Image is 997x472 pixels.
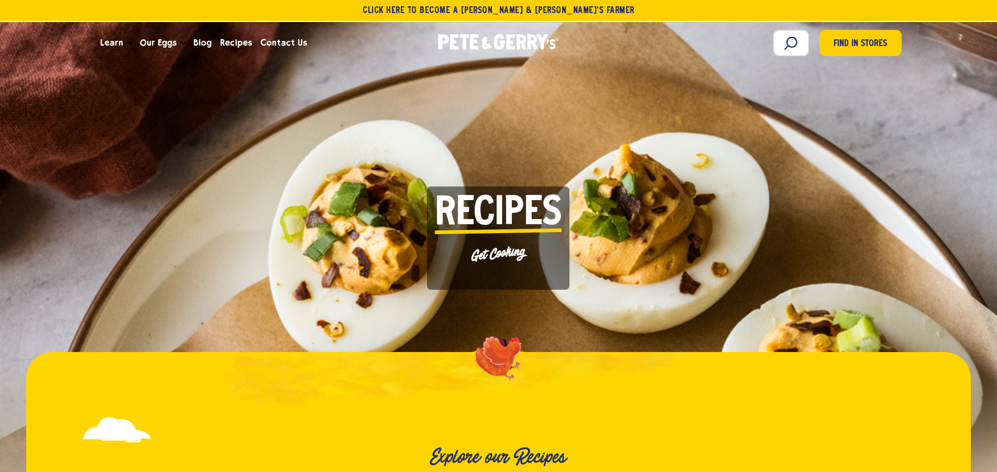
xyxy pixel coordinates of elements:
button: Open the dropdown menu for Learn [127,41,133,45]
a: Recipes [216,29,256,57]
span: Recipes [435,194,562,234]
a: Contact Us [256,29,311,57]
a: Learn [96,29,127,57]
span: Our Eggs [140,36,177,49]
a: Our Eggs [136,29,181,57]
a: Blog [189,29,216,57]
span: Contact Us [260,36,307,49]
button: Open the dropdown menu for Our Eggs [181,41,186,45]
p: Get Cooking [435,240,563,268]
span: Find in Stores [834,37,887,51]
a: Find in Stores [819,30,902,56]
span: Recipes [220,36,252,49]
span: Learn [100,36,123,49]
span: Blog [193,36,212,49]
input: Search [773,30,809,56]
